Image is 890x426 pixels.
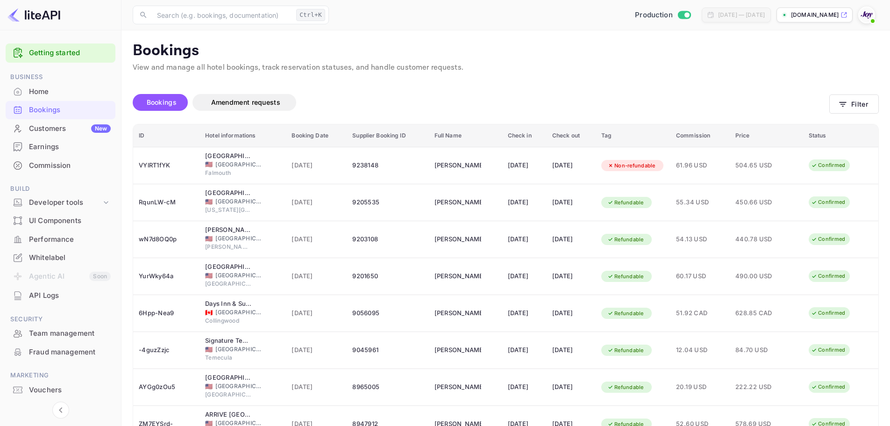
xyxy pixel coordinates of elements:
div: Switch to Sandbox mode [631,10,694,21]
div: Earnings [29,142,111,152]
div: Confirmed [805,196,851,208]
div: Team management [6,325,115,343]
span: Security [6,314,115,325]
th: Tag [596,124,670,147]
a: Earnings [6,138,115,155]
span: [DATE] [292,197,341,208]
span: [DATE] [292,271,341,282]
div: Refundable [601,234,650,245]
span: 60.17 USD [676,271,724,282]
div: Getting started [6,43,115,63]
div: Sea Crest Beach Hotel [205,152,252,161]
div: [DATE] [508,232,541,247]
div: API Logs [6,287,115,305]
div: [DATE] [552,380,590,395]
a: Vouchers [6,381,115,398]
th: Full Name [429,124,502,147]
div: Customers [29,123,111,134]
div: [DATE] [508,343,541,358]
span: 222.22 USD [735,382,782,392]
a: Whitelabel [6,249,115,266]
a: Fraud management [6,343,115,361]
div: Confirmed [805,344,851,356]
span: [GEOGRAPHIC_DATA] [215,271,262,280]
div: 8965005 [352,380,423,395]
div: UI Components [29,216,111,226]
span: Falmouth [205,169,252,177]
span: 20.19 USD [676,382,724,392]
div: Refundable [601,382,650,393]
div: API Logs [29,290,111,301]
div: 9045961 [352,343,423,358]
div: Siyuan Chen [434,343,481,358]
span: 55.34 USD [676,197,724,208]
div: [DATE] [552,343,590,358]
div: Confirmed [805,307,851,319]
th: Price [730,124,803,147]
div: CustomersNew [6,120,115,138]
div: Whitelabel [6,249,115,267]
a: UI Components [6,212,115,229]
p: View and manage all hotel bookings, track reservation statuses, and handle customer requests. [133,62,879,73]
div: Confirmed [805,233,851,245]
span: [DATE] [292,234,341,245]
span: [GEOGRAPHIC_DATA] [215,345,262,354]
div: QUN CHEN [434,269,481,284]
div: [DATE] [552,269,590,284]
span: 54.13 USD [676,234,724,245]
a: Team management [6,325,115,342]
span: 490.00 USD [735,271,782,282]
div: account-settings tabs [133,94,829,111]
div: Team management [29,328,111,339]
span: [GEOGRAPHIC_DATA] [215,234,262,243]
span: Temecula [205,354,252,362]
th: Check out [547,124,596,147]
span: United States of America [205,273,213,279]
div: 6Hpp-Nea9 [139,306,194,321]
div: Signature Temecula [205,336,252,346]
button: Filter [829,94,879,114]
div: Confirmed [805,159,851,171]
div: [DATE] — [DATE] [718,11,765,19]
div: 9201650 [352,269,423,284]
div: -4guzZzjc [139,343,194,358]
th: Supplier Booking ID [347,124,428,147]
span: United States of America [205,199,213,205]
div: Vouchers [6,381,115,399]
th: Booking Date [286,124,347,147]
div: VYlRT1fYK [139,158,194,173]
span: 450.66 USD [735,197,782,208]
div: [DATE] [508,195,541,210]
div: Ctrl+K [296,9,325,21]
div: Bookings [29,105,111,116]
p: Bookings [133,42,879,60]
span: [DATE] [292,308,341,318]
th: Commission [670,124,730,147]
span: 84.70 USD [735,345,782,355]
div: Congress Plaza Hotel [205,262,252,272]
div: AYGg0zOu5 [139,380,194,395]
a: Getting started [29,48,111,58]
a: Bookings [6,101,115,118]
span: 440.78 USD [735,234,782,245]
a: API Logs [6,287,115,304]
span: [GEOGRAPHIC_DATA] [215,308,262,317]
div: wN7d8OQ0p [139,232,194,247]
span: [DATE] [292,345,341,355]
span: 504.65 USD [735,160,782,171]
div: Developer tools [29,197,101,208]
div: 9203108 [352,232,423,247]
div: Home [29,87,111,97]
span: United States of America [205,383,213,390]
a: Performance [6,231,115,248]
span: [PERSON_NAME][GEOGRAPHIC_DATA] [205,243,252,251]
div: [DATE] [508,269,541,284]
div: Commission [29,160,111,171]
div: YurWky64a [139,269,194,284]
span: Collingwood [205,317,252,325]
span: Business [6,72,115,82]
div: Performance [29,234,111,245]
div: Karen Chen [434,306,481,321]
div: Refundable [601,271,650,282]
span: Bookings [147,98,177,106]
